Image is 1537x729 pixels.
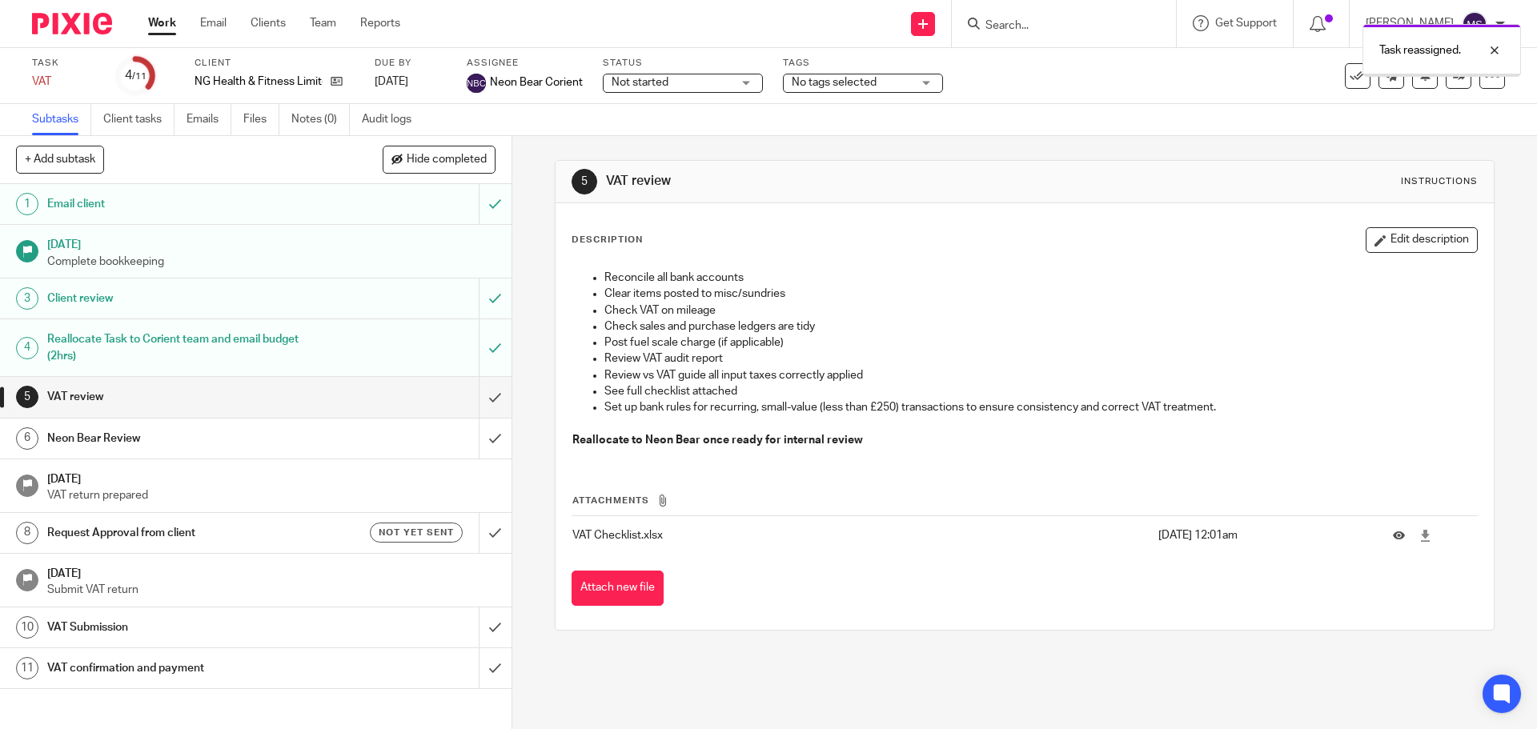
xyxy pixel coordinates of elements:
[47,327,324,368] h1: Reallocate Task to Corient team and email budget (2hrs)
[362,104,423,135] a: Audit logs
[195,74,323,90] p: NG Health & Fitness Limited
[1366,227,1478,253] button: Edit description
[375,57,447,70] label: Due by
[32,57,96,70] label: Task
[1379,42,1461,58] p: Task reassigned.
[604,270,1476,286] p: Reconcile all bank accounts
[103,104,175,135] a: Client tasks
[47,286,324,310] h1: Client review
[32,104,91,135] a: Subtasks
[47,487,496,503] p: VAT return prepared
[604,383,1476,399] p: See full checklist attached
[379,526,454,539] span: Not yet sent
[16,193,38,215] div: 1
[792,77,877,88] span: No tags selected
[16,427,38,450] div: 6
[604,318,1476,334] p: Check sales and purchase ledgers are tidy
[47,467,496,487] h1: [DATE]
[16,337,38,359] div: 4
[572,527,1150,543] p: VAT Checklist.xlsx
[604,367,1476,383] p: Review vs VAT guide all input taxes correctly applied
[467,74,486,93] img: svg%3E
[572,435,863,446] strong: Reallocate to Neon Bear once ready for internal review
[375,76,408,87] span: [DATE]
[612,77,668,88] span: Not started
[604,286,1476,302] p: Clear items posted to misc/sundries
[16,657,38,679] div: 11
[1158,527,1369,543] p: [DATE] 12:01am
[604,350,1476,367] p: Review VAT audit report
[47,385,324,409] h1: VAT review
[16,386,38,408] div: 5
[603,57,763,70] label: Status
[490,74,583,90] span: Neon Bear Corient
[200,15,227,31] a: Email
[604,399,1476,415] p: Set up bank rules for recurring, small-value (less than £250) transactions to ensure consistency ...
[32,13,112,34] img: Pixie
[310,15,336,31] a: Team
[604,302,1476,318] p: Check VAT on mileage
[16,616,38,639] div: 10
[47,192,324,216] h1: Email client
[291,104,350,135] a: Notes (0)
[572,234,643,246] p: Description
[16,146,104,173] button: + Add subtask
[407,154,487,166] span: Hide completed
[383,146,496,173] button: Hide completed
[32,74,96,90] div: VAT
[243,104,279,135] a: Files
[1401,175,1478,188] div: Instructions
[195,57,355,70] label: Client
[572,496,649,505] span: Attachments
[47,254,496,270] p: Complete bookkeeping
[47,427,324,451] h1: Neon Bear Review
[47,233,496,253] h1: [DATE]
[572,571,664,607] button: Attach new file
[1462,11,1487,37] img: svg%3E
[132,72,146,81] small: /11
[16,522,38,544] div: 8
[47,582,496,598] p: Submit VAT return
[604,334,1476,350] p: Post fuel scale charge (if applicable)
[251,15,286,31] a: Clients
[360,15,400,31] a: Reports
[16,287,38,310] div: 3
[47,656,324,680] h1: VAT confirmation and payment
[467,57,583,70] label: Assignee
[47,615,324,639] h1: VAT Submission
[1419,527,1431,543] a: Download
[47,562,496,582] h1: [DATE]
[125,66,146,85] div: 4
[187,104,231,135] a: Emails
[148,15,176,31] a: Work
[47,521,324,545] h1: Request Approval from client
[572,169,597,194] div: 5
[606,173,1059,190] h1: VAT review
